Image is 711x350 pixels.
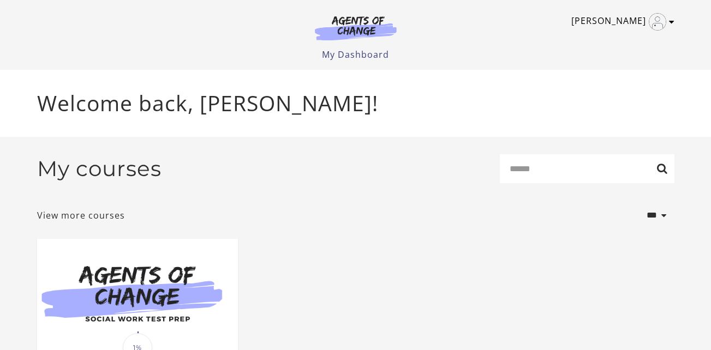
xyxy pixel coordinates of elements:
a: View more courses [37,209,125,222]
p: Welcome back, [PERSON_NAME]! [37,87,674,119]
a: Toggle menu [571,13,669,31]
h2: My courses [37,156,162,182]
img: Agents of Change Logo [303,15,408,40]
a: My Dashboard [322,49,389,61]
